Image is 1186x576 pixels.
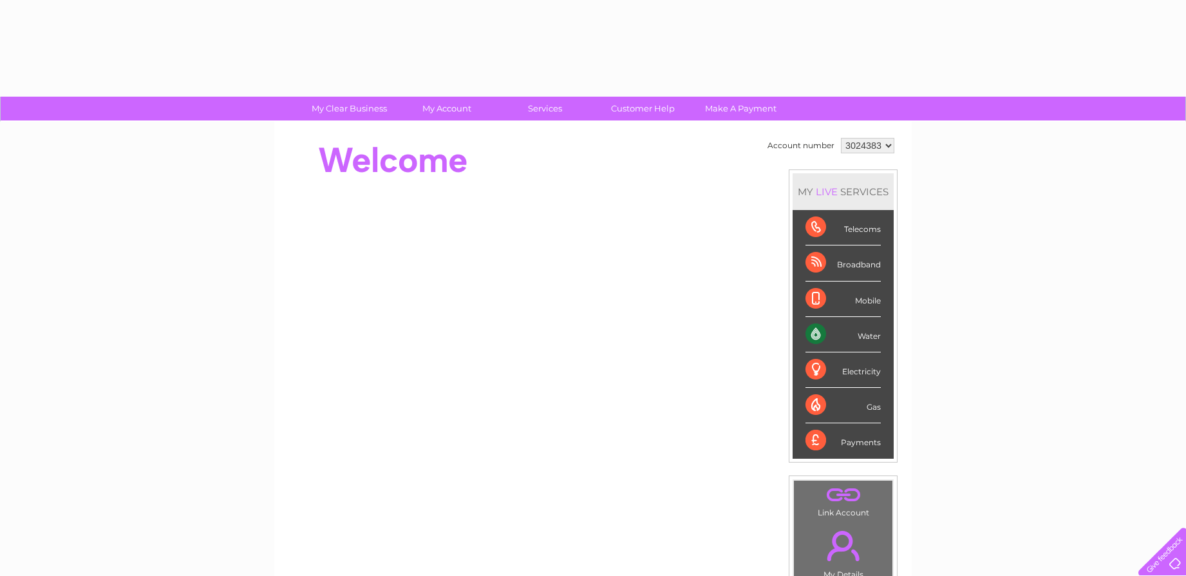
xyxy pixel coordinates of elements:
[813,186,840,198] div: LIVE
[805,388,881,423] div: Gas
[805,245,881,281] div: Broadband
[805,352,881,388] div: Electricity
[492,97,598,120] a: Services
[296,97,402,120] a: My Clear Business
[590,97,696,120] a: Customer Help
[793,480,893,521] td: Link Account
[764,135,838,157] td: Account number
[805,210,881,245] div: Telecoms
[797,523,889,568] a: .
[394,97,500,120] a: My Account
[805,317,881,352] div: Water
[688,97,794,120] a: Make A Payment
[805,282,881,317] div: Mobile
[797,484,889,506] a: .
[793,173,894,210] div: MY SERVICES
[805,423,881,458] div: Payments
